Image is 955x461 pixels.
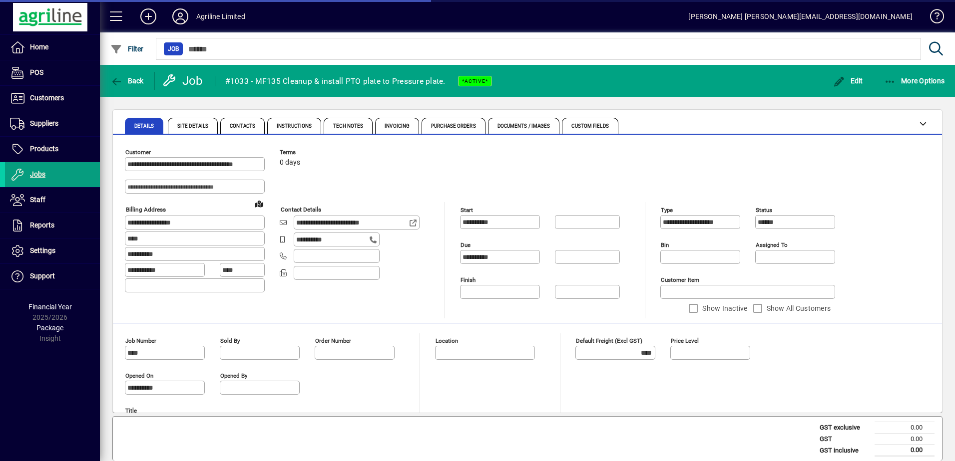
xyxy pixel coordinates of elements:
span: Contacts [230,124,255,129]
mat-label: Order number [315,337,351,344]
mat-label: Status [756,207,772,214]
span: Home [30,43,48,51]
mat-label: Job number [125,337,156,344]
div: [PERSON_NAME] [PERSON_NAME][EMAIL_ADDRESS][DOMAIN_NAME] [688,8,913,24]
a: Staff [5,188,100,213]
span: Support [30,272,55,280]
td: GST inclusive [815,445,875,457]
span: Staff [30,196,45,204]
span: Terms [280,149,340,156]
td: 0.00 [875,445,935,457]
span: Tech Notes [333,124,363,129]
a: Products [5,137,100,162]
mat-label: Start [461,207,473,214]
mat-label: Title [125,407,137,414]
span: More Options [884,77,945,85]
button: Filter [108,40,146,58]
div: Job [162,73,205,89]
a: Reports [5,213,100,238]
span: Financial Year [28,303,72,311]
button: Edit [831,72,866,90]
span: Settings [30,246,55,254]
span: Filter [110,45,144,53]
a: Support [5,264,100,289]
span: Documents / Images [497,124,550,129]
span: Package [36,324,63,332]
button: Back [108,72,146,90]
mat-label: Location [436,337,458,344]
mat-label: Customer [125,149,151,156]
a: Settings [5,238,100,263]
td: 0.00 [875,433,935,445]
span: Jobs [30,170,45,178]
button: More Options [882,72,948,90]
span: Custom Fields [571,124,608,129]
span: POS [30,68,43,76]
mat-label: Bin [661,241,669,248]
span: 0 days [280,159,300,167]
a: View on map [251,196,267,212]
span: Details [134,124,154,129]
span: Reports [30,221,54,229]
span: Invoicing [385,124,410,129]
button: Profile [164,7,196,25]
mat-label: Default Freight (excl GST) [576,337,642,344]
mat-label: Opened by [220,372,247,379]
span: Back [110,77,144,85]
td: GST exclusive [815,422,875,434]
span: Site Details [177,124,208,129]
mat-label: Price Level [671,337,699,344]
a: Suppliers [5,111,100,136]
a: Home [5,35,100,60]
span: Suppliers [30,119,58,127]
mat-label: Type [661,207,673,214]
span: Customers [30,94,64,102]
div: Agriline Limited [196,8,245,24]
span: Instructions [277,124,312,129]
mat-label: Customer Item [661,276,699,283]
a: Customers [5,86,100,111]
span: Purchase Orders [431,124,476,129]
mat-label: Finish [461,276,476,283]
button: Add [132,7,164,25]
td: GST [815,433,875,445]
mat-label: Sold by [220,337,240,344]
div: #1033 - MF135 Cleanup & install PTO plate to Pressure plate. [225,73,446,89]
span: Edit [833,77,863,85]
span: Job [168,44,179,54]
mat-label: Assigned to [756,241,788,248]
a: Knowledge Base [923,2,943,34]
td: 0.00 [875,422,935,434]
a: POS [5,60,100,85]
mat-label: Opened On [125,372,153,379]
span: Products [30,145,58,153]
app-page-header-button: Back [100,72,155,90]
mat-label: Due [461,241,471,248]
